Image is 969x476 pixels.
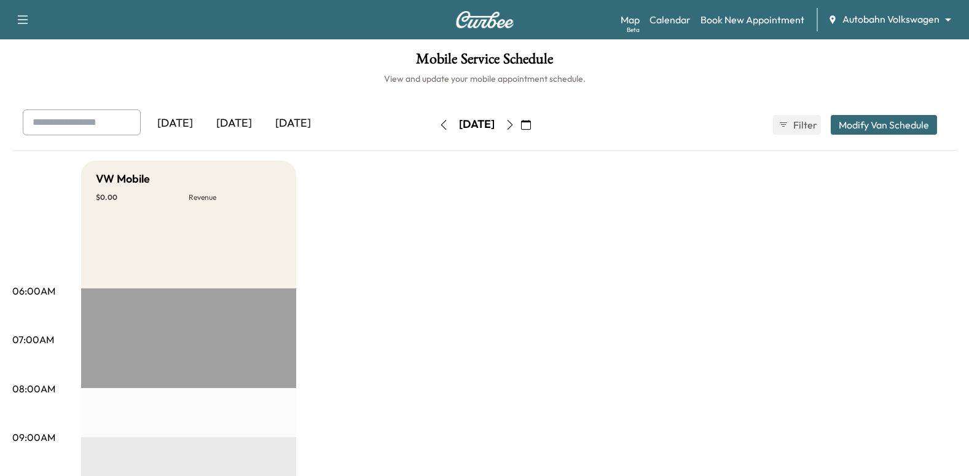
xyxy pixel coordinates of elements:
h6: View and update your mobile appointment schedule. [12,73,957,85]
p: 09:00AM [12,430,55,445]
p: $ 0.00 [96,192,189,202]
p: 08:00AM [12,381,55,396]
h1: Mobile Service Schedule [12,52,957,73]
p: 06:00AM [12,284,55,298]
span: Autobahn Volkswagen [842,12,940,26]
a: Calendar [649,12,691,27]
div: [DATE] [146,109,205,138]
button: Modify Van Schedule [831,115,937,135]
a: MapBeta [621,12,640,27]
div: Beta [627,25,640,34]
div: [DATE] [264,109,323,138]
a: Book New Appointment [700,12,804,27]
p: 07:00AM [12,332,54,347]
div: [DATE] [205,109,264,138]
span: Filter [793,117,815,132]
img: Curbee Logo [455,11,514,28]
h5: VW Mobile [96,170,150,188]
div: [DATE] [459,117,495,132]
p: Revenue [189,192,281,202]
button: Filter [773,115,821,135]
